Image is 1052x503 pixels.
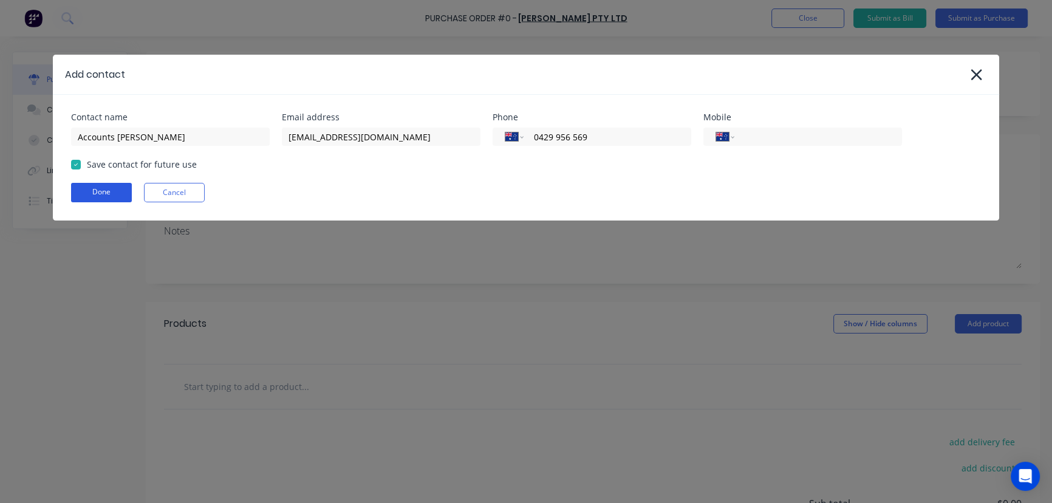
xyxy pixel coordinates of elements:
[493,113,691,121] div: Phone
[65,67,125,82] div: Add contact
[144,183,205,202] button: Cancel
[703,113,902,121] div: Mobile
[87,158,197,171] div: Save contact for future use
[1011,462,1040,491] div: Open Intercom Messenger
[71,113,270,121] div: Contact name
[71,183,132,202] button: Done
[282,113,480,121] div: Email address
